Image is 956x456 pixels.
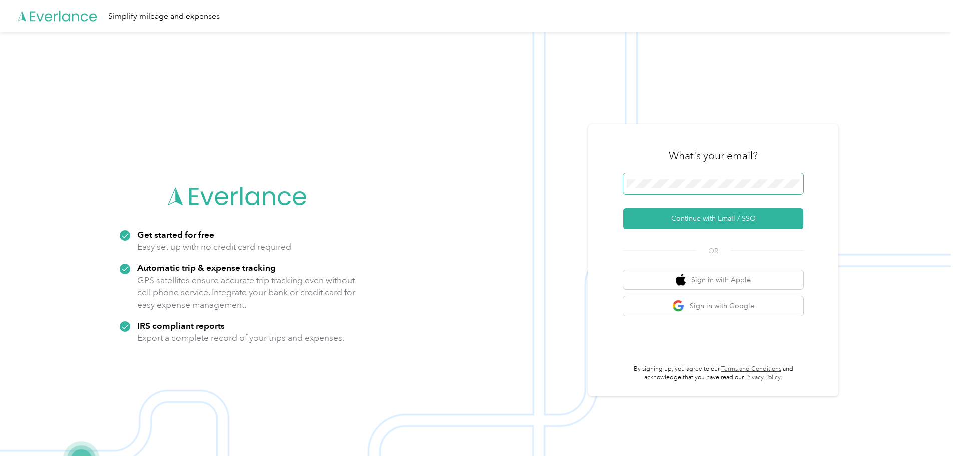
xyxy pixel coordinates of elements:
[623,270,803,290] button: apple logoSign in with Apple
[137,229,214,240] strong: Get started for free
[721,365,781,373] a: Terms and Conditions
[696,246,731,256] span: OR
[669,149,758,163] h3: What's your email?
[623,296,803,316] button: google logoSign in with Google
[108,10,220,23] div: Simplify mileage and expenses
[623,208,803,229] button: Continue with Email / SSO
[137,274,356,311] p: GPS satellites ensure accurate trip tracking even without cell phone service. Integrate your bank...
[623,365,803,382] p: By signing up, you agree to our and acknowledge that you have read our .
[137,320,225,331] strong: IRS compliant reports
[672,300,685,312] img: google logo
[676,274,686,286] img: apple logo
[137,241,291,253] p: Easy set up with no credit card required
[745,374,781,381] a: Privacy Policy
[137,262,276,273] strong: Automatic trip & expense tracking
[137,332,344,344] p: Export a complete record of your trips and expenses.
